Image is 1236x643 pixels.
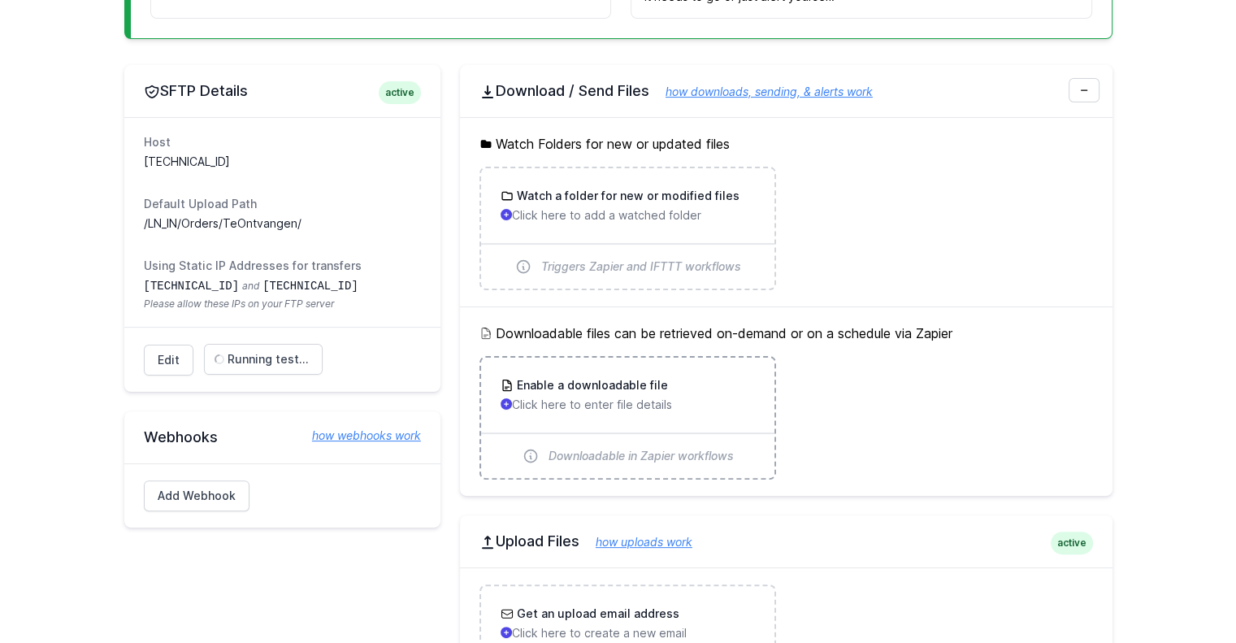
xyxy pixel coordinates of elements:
[479,532,1093,551] h2: Upload Files
[144,154,421,170] dd: [TECHNICAL_ID]
[514,377,668,393] h3: Enable a downloadable file
[144,81,421,101] h2: SFTP Details
[479,134,1093,154] h5: Watch Folders for new or updated files
[296,428,421,444] a: how webhooks work
[514,606,679,622] h3: Get an upload email address
[1155,562,1216,623] iframe: Drift Widget Chat Controller
[481,168,774,289] a: Watch a folder for new or modified files Click here to add a watched folder Triggers Zapier and I...
[144,258,421,274] dt: Using Static IP Addresses for transfers
[144,134,421,150] dt: Host
[549,448,734,464] span: Downloadable in Zapier workflows
[228,351,309,367] span: Running test...
[262,280,358,293] code: [TECHNICAL_ID]
[501,625,755,641] p: Click here to create a new email
[204,344,323,375] a: Running test...
[144,480,249,511] a: Add Webhook
[1051,532,1093,554] span: active
[501,207,755,224] p: Click here to add a watched folder
[501,397,755,413] p: Click here to enter file details
[144,280,240,293] code: [TECHNICAL_ID]
[479,81,1093,101] h2: Download / Send Files
[144,345,193,376] a: Edit
[144,428,421,447] h2: Webhooks
[481,358,774,478] a: Enable a downloadable file Click here to enter file details Downloadable in Zapier workflows
[541,259,741,275] span: Triggers Zapier and IFTTT workflows
[649,85,873,98] a: how downloads, sending, & alerts work
[144,215,421,232] dd: /LN_IN/Orders/TeOntvangen/
[514,188,739,204] h3: Watch a folder for new or modified files
[379,81,421,104] span: active
[579,535,692,549] a: how uploads work
[144,298,421,311] span: Please allow these IPs on your FTP server
[479,324,1093,343] h5: Downloadable files can be retrieved on-demand or on a schedule via Zapier
[144,196,421,212] dt: Default Upload Path
[242,280,259,292] span: and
